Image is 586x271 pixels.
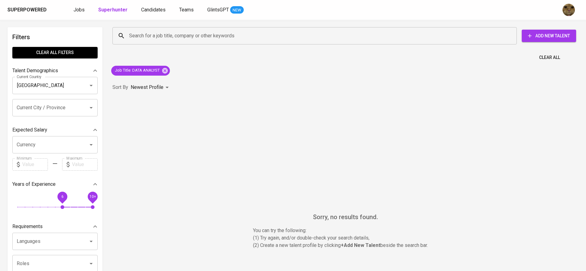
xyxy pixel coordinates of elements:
img: yH5BAEAAAAALAAAAAABAAEAAAIBRAA7 [299,113,392,206]
div: Job Title: DATA ANALYST [111,66,170,76]
a: Teams [179,6,195,14]
p: (1) Try again, and/or double-check your search details, [253,234,438,242]
p: Years of Experience [12,181,56,188]
button: Clear All [537,52,563,63]
span: 10+ [89,194,96,198]
span: NEW [230,7,244,13]
div: Talent Demographics [12,65,98,77]
input: Value [22,158,48,171]
div: Superpowered [7,6,47,14]
button: Open [87,259,95,268]
button: Open [87,81,95,90]
img: app logo [48,5,56,15]
p: Requirements [12,223,43,230]
a: GlintsGPT NEW [207,6,244,14]
span: GlintsGPT [207,7,229,13]
a: Superhunter [98,6,129,14]
div: Requirements [12,220,98,233]
div: Expected Salary [12,124,98,136]
p: (2) Create a new talent profile by clicking beside the search bar. [253,242,438,249]
button: Add New Talent [522,30,576,42]
span: Jobs [74,7,85,13]
a: Candidates [141,6,167,14]
button: Open [87,237,95,246]
b: + Add New Talent [341,242,380,248]
span: Teams [179,7,194,13]
h6: Filters [12,32,98,42]
span: Job Title : DATA ANALYST [111,68,163,73]
div: Newest Profile [131,82,171,93]
span: Clear All [539,54,560,61]
p: You can try the following : [253,227,438,234]
p: Talent Demographics [12,67,58,74]
p: Sort By [112,84,128,91]
div: Years of Experience [12,178,98,190]
p: Newest Profile [131,84,163,91]
span: Candidates [141,7,166,13]
p: Expected Salary [12,126,47,134]
b: Superhunter [98,7,128,13]
a: Jobs [74,6,86,14]
span: 6 [61,194,64,198]
h6: Sorry, no results found. [112,212,579,222]
button: Open [87,140,95,149]
input: Value [72,158,98,171]
span: Clear All filters [17,49,93,56]
span: Add New Talent [527,32,571,40]
button: Clear All filters [12,47,98,58]
img: ec6c0910-f960-4a00-a8f8-c5744e41279e.jpg [563,4,575,16]
a: Superpoweredapp logo [7,5,56,15]
button: Open [87,103,95,112]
